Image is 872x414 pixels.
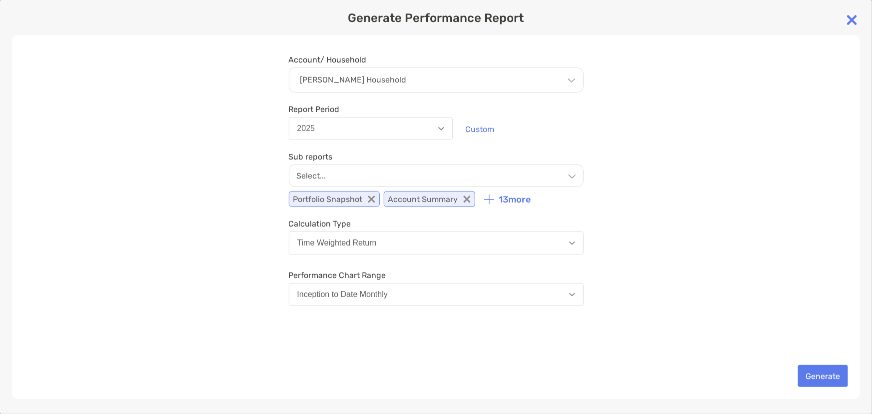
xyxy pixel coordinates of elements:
[297,124,315,133] div: 2025
[289,231,584,254] button: Time Weighted Return
[289,219,584,228] span: Calculation Type
[484,194,494,204] img: icon plus
[384,191,475,207] p: Account Summary
[300,75,407,84] p: [PERSON_NAME] Household
[798,365,848,387] button: Generate
[297,171,326,180] p: Select...
[289,191,380,207] p: Portfolio Snapshot
[438,127,444,130] img: Open dropdown arrow
[569,293,575,296] img: Open dropdown arrow
[569,241,575,245] img: Open dropdown arrow
[499,194,531,205] p: 13 more
[289,270,584,280] span: Performance Chart Range
[289,283,584,306] button: Inception to Date Monthly
[458,118,502,140] button: Custom
[297,290,388,299] div: Inception to Date Monthly
[289,104,453,114] span: Report Period
[12,12,860,24] p: Generate Performance Report
[289,55,367,64] label: Account/ Household
[297,238,377,247] div: Time Weighted Return
[289,117,453,140] button: 2025
[842,10,862,30] img: close modal icon
[289,152,333,161] label: Sub reports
